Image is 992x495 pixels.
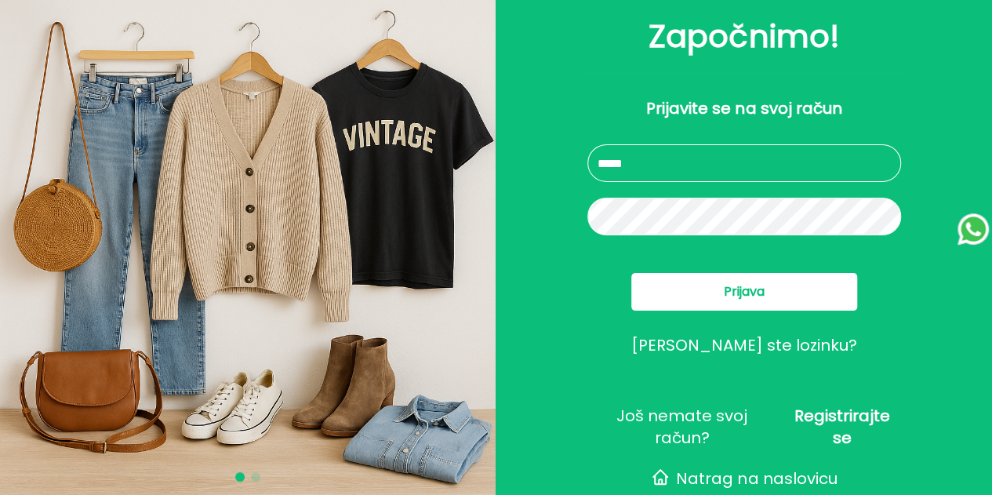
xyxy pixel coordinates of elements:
button: Prijava [631,273,857,311]
button: Natrag na naslovicu [587,468,901,486]
span: Prijava [724,282,765,301]
button: [PERSON_NAME] ste lozinku? [631,336,857,355]
span: Natrag na naslovicu [676,468,837,490]
span: Registrirajte se [783,405,901,449]
button: Još nemate svoj račun?Registrirajte se [587,417,901,436]
h2: Započnimo! [521,13,968,60]
p: Prijavite se na svoj račun [646,97,841,119]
